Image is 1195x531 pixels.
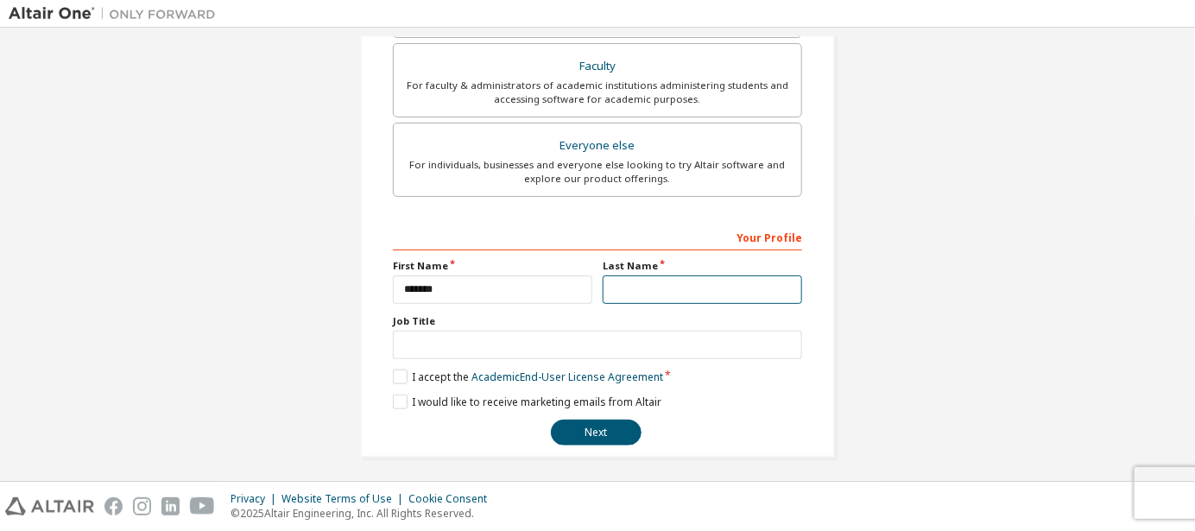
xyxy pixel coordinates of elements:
[5,497,94,515] img: altair_logo.svg
[393,370,663,384] label: I accept the
[404,134,791,158] div: Everyone else
[393,223,802,250] div: Your Profile
[281,492,408,506] div: Website Terms of Use
[404,79,791,106] div: For faculty & administrators of academic institutions administering students and accessing softwa...
[231,506,497,521] p: © 2025 Altair Engineering, Inc. All Rights Reserved.
[133,497,151,515] img: instagram.svg
[231,492,281,506] div: Privacy
[551,420,642,446] button: Next
[104,497,123,515] img: facebook.svg
[393,314,802,328] label: Job Title
[408,492,497,506] div: Cookie Consent
[603,259,802,273] label: Last Name
[404,54,791,79] div: Faculty
[393,395,661,409] label: I would like to receive marketing emails from Altair
[393,259,592,273] label: First Name
[161,497,180,515] img: linkedin.svg
[9,5,224,22] img: Altair One
[404,158,791,186] div: For individuals, businesses and everyone else looking to try Altair software and explore our prod...
[190,497,215,515] img: youtube.svg
[471,370,663,384] a: Academic End-User License Agreement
